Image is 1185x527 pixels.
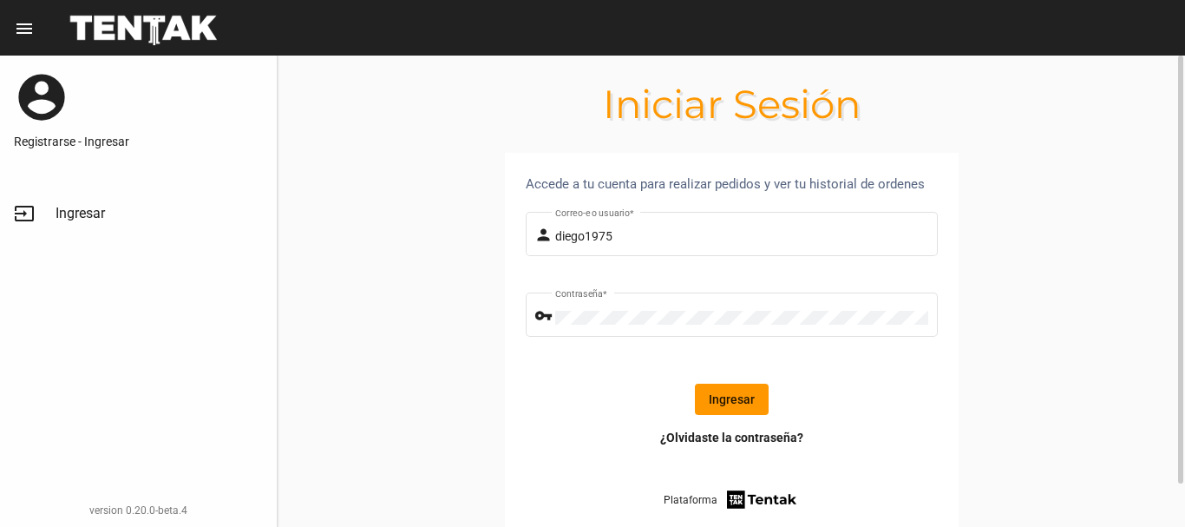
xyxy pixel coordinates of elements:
[56,205,105,222] span: Ingresar
[14,69,69,125] mat-icon: account_circle
[534,306,555,326] mat-icon: vpn_key
[534,225,555,246] mat-icon: person
[278,90,1185,118] h1: Iniciar Sesión
[14,203,35,224] mat-icon: input
[664,488,800,511] a: Plataforma
[664,491,717,509] span: Plataforma
[724,488,799,511] img: tentak-firm.png
[14,18,35,39] mat-icon: menu
[14,502,263,519] div: version 0.20.0-beta.4
[660,429,803,446] a: ¿Olvidaste la contraseña?
[14,133,263,150] a: Registrarse - Ingresar
[695,384,769,415] button: Ingresar
[526,174,938,194] div: Accede a tu cuenta para realizar pedidos y ver tu historial de ordenes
